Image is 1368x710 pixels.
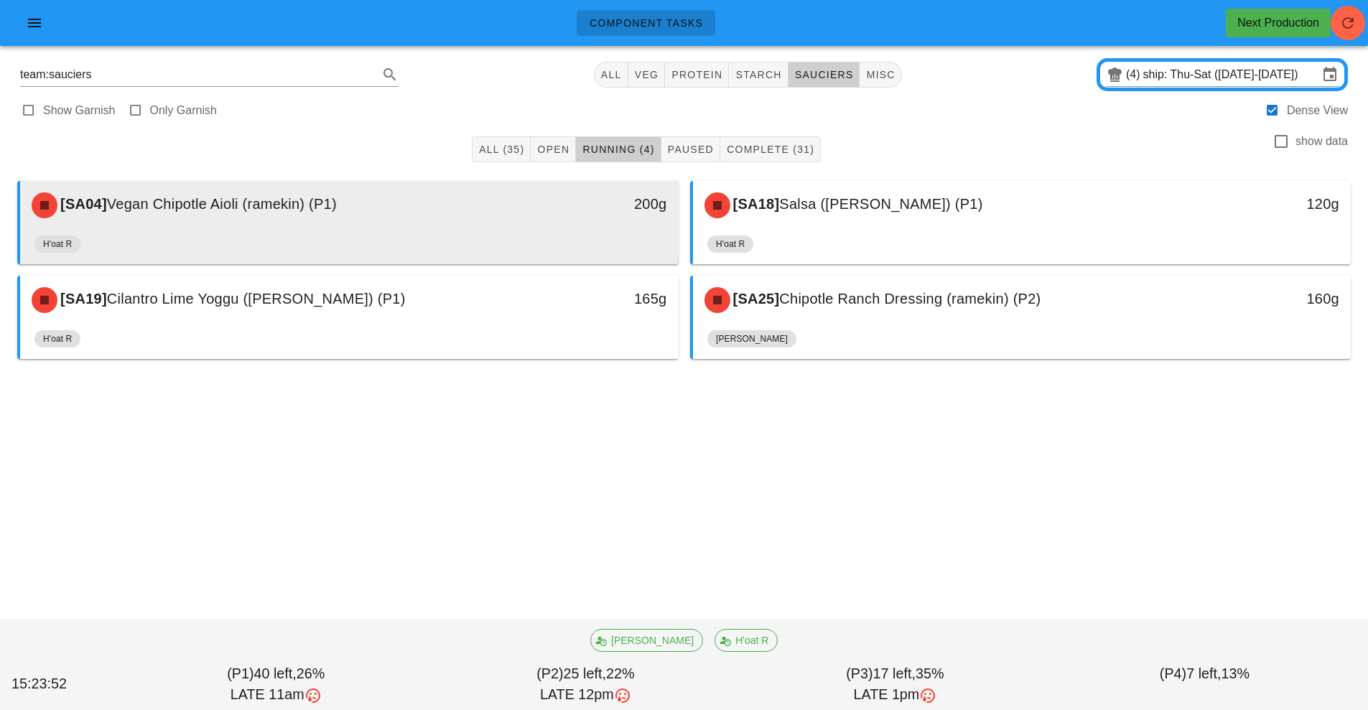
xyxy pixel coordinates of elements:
label: Dense View [1287,103,1348,118]
span: Running (4) [582,144,654,155]
span: H'oat R [43,330,72,347]
span: [SA04] [57,196,107,212]
span: protein [671,69,722,80]
span: All (35) [478,144,524,155]
span: [SA19] [57,291,107,307]
button: starch [729,62,788,88]
span: [SA25] [730,291,780,307]
span: sauciers [794,69,854,80]
button: veg [628,62,666,88]
button: misc [860,62,901,88]
span: Open [536,144,569,155]
button: protein [665,62,729,88]
button: sauciers [788,62,860,88]
button: All [594,62,628,88]
button: Open [531,136,576,162]
span: Salsa ([PERSON_NAME]) (P1) [779,196,982,212]
button: Running (4) [576,136,661,162]
span: [PERSON_NAME] [716,330,788,347]
div: 160g [1193,287,1339,310]
div: 200g [521,192,666,215]
span: Complete (31) [726,144,814,155]
div: 165g [521,287,666,310]
div: Next Production [1237,14,1319,32]
div: 120g [1193,192,1339,215]
span: misc [865,69,895,80]
span: H'oat R [716,235,745,253]
label: show data [1295,134,1348,149]
span: Paused [667,144,714,155]
div: (4) [1126,67,1143,82]
span: [SA18] [730,196,780,212]
button: Paused [661,136,720,162]
label: Show Garnish [43,103,116,118]
span: All [600,69,622,80]
span: starch [735,69,781,80]
a: Component Tasks [577,10,715,36]
span: veg [634,69,659,80]
span: Vegan Chipotle Aioli (ramekin) (P1) [107,196,337,212]
button: All (35) [472,136,531,162]
span: Chipotle Ranch Dressing (ramekin) (P2) [779,291,1041,307]
span: Cilantro Lime Yoggu ([PERSON_NAME]) (P1) [107,291,406,307]
span: H'oat R [43,235,72,253]
span: Component Tasks [589,17,703,29]
label: Only Garnish [150,103,217,118]
button: Complete (31) [720,136,821,162]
